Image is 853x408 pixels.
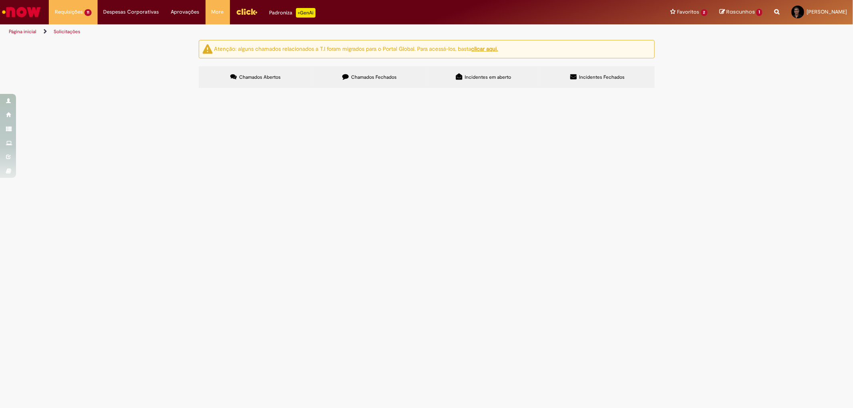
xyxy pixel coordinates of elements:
span: Incidentes Fechados [579,74,625,80]
span: Incidentes em aberto [465,74,511,80]
span: Chamados Fechados [351,74,397,80]
ng-bind-html: Atenção: alguns chamados relacionados a T.I foram migrados para o Portal Global. Para acessá-los,... [214,45,498,52]
a: Rascunhos [719,8,762,16]
a: Solicitações [54,28,80,35]
img: click_logo_yellow_360x200.png [236,6,258,18]
p: +GenAi [296,8,316,18]
span: [PERSON_NAME] [807,8,847,15]
a: Página inicial [9,28,36,35]
span: Rascunhos [726,8,755,16]
span: Despesas Corporativas [104,8,159,16]
ul: Trilhas de página [6,24,563,39]
img: ServiceNow [1,4,42,20]
span: Requisições [55,8,83,16]
span: 11 [84,9,92,16]
span: 2 [701,9,708,16]
span: Favoritos [677,8,699,16]
div: Padroniza [270,8,316,18]
span: More [212,8,224,16]
span: Aprovações [171,8,200,16]
span: 1 [756,9,762,16]
a: clicar aqui. [471,45,498,52]
span: Chamados Abertos [239,74,281,80]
